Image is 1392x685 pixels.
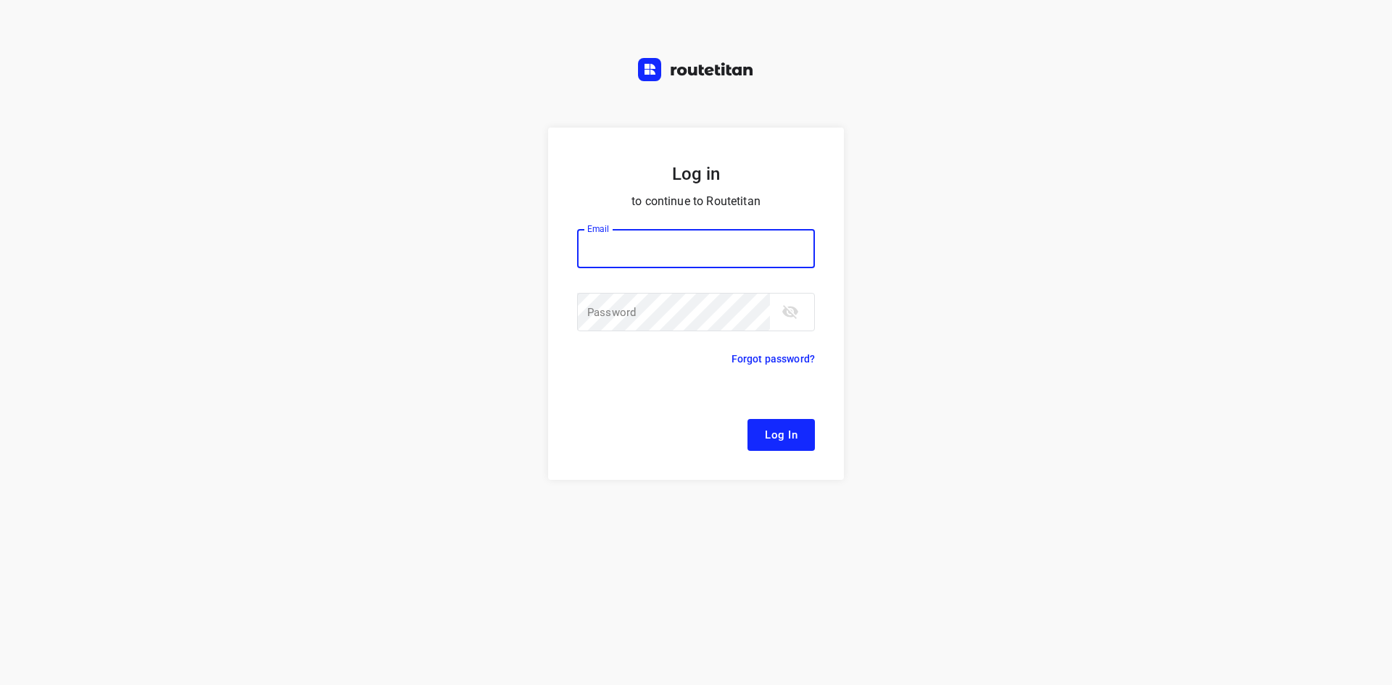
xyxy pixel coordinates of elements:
[638,58,754,81] img: Routetitan
[776,297,805,326] button: toggle password visibility
[577,191,815,212] p: to continue to Routetitan
[765,425,797,444] span: Log In
[577,162,815,186] h5: Log in
[747,419,815,451] button: Log In
[732,350,815,368] p: Forgot password?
